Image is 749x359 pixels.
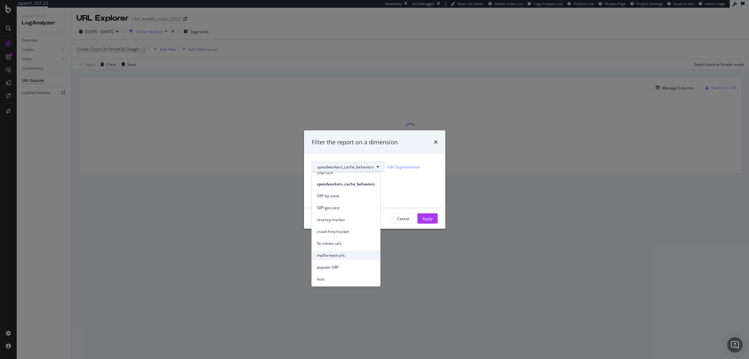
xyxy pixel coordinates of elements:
div: Open Intercom Messenger [727,337,743,353]
div: Cancel [397,216,409,221]
span: pagetype [317,169,375,175]
span: 5k-inlinks-urls [317,241,375,247]
span: SRP-geo-test [317,205,375,211]
button: speedworkers_cache_behaviors [312,162,385,172]
span: SRP-by-state [317,193,375,199]
div: Filter the report on a dimension [312,138,398,146]
span: host [317,276,375,282]
span: speedworkers_cache_behaviors [317,181,375,187]
a: Edit Segmentation [387,163,420,170]
span: popular-SRP [317,265,375,270]
button: Cancel [392,213,415,224]
div: Apply [423,216,432,221]
div: modal [304,130,445,229]
span: crawl-freq-tracker [317,229,375,235]
span: speedworkers_cache_behaviors [317,164,374,169]
div: times [434,138,438,146]
button: Apply [417,213,438,224]
span: recency-tracker [317,217,375,223]
span: malformed-urls [317,253,375,258]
